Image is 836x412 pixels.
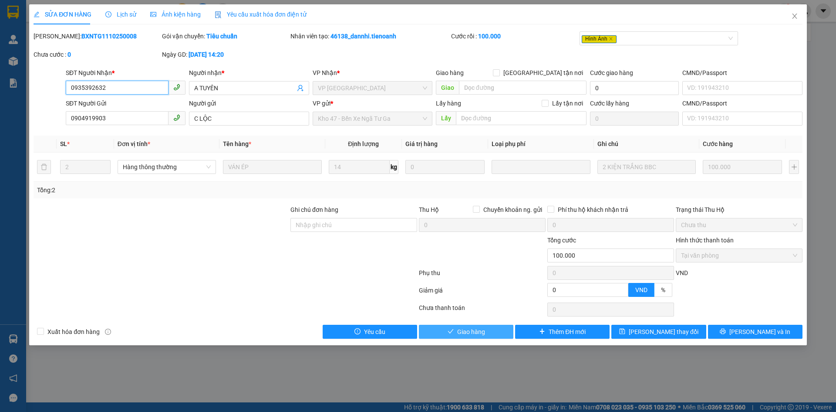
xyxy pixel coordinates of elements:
span: % [661,286,665,293]
span: check [448,328,454,335]
span: Yêu cầu xuất hóa đơn điện tử [215,11,307,18]
span: [PERSON_NAME] và In [729,327,790,337]
b: Tiêu chuẩn [206,33,237,40]
span: picture [150,11,156,17]
span: clock-circle [105,11,111,17]
div: Nhân viên tạo: [290,31,449,41]
div: Chưa cước : [34,50,160,59]
b: 0 [67,51,71,58]
button: Close [782,4,807,29]
div: CMND/Passport [682,99,802,108]
button: exclamation-circleYêu cầu [323,325,417,339]
th: Ghi chú [594,136,699,153]
span: Giá trị hàng [405,140,438,147]
button: plus [789,160,799,174]
img: icon [215,11,222,18]
input: Dọc đường [459,81,587,95]
span: Lấy hàng [436,100,461,107]
div: Tổng: 2 [37,185,323,195]
div: Gói vận chuyển: [162,31,289,41]
span: printer [720,328,726,335]
span: Lịch sử [105,11,136,18]
div: CMND/Passport [682,68,802,78]
span: Tổng cước [547,237,576,244]
label: Cước giao hàng [590,69,633,76]
span: Hình Ảnh [582,35,617,43]
span: Tại văn phòng [681,249,797,262]
span: VND [676,269,688,276]
input: Ghi chú đơn hàng [290,218,417,232]
span: Chưa thu [681,218,797,232]
b: 100.000 [478,33,501,40]
span: Phí thu hộ khách nhận trả [554,205,632,215]
button: delete [37,160,51,174]
div: VP gửi [313,99,432,108]
span: kg [390,160,398,174]
div: Ngày GD: [162,50,289,59]
span: Định lượng [348,140,379,147]
span: plus [539,328,545,335]
span: Thêm ĐH mới [549,327,586,337]
b: BXNTG1110250008 [81,33,137,40]
span: user-add [297,85,304,92]
span: Cước hàng [703,140,733,147]
button: printer[PERSON_NAME] và In [708,325,802,339]
label: Hình thức thanh toán [676,237,734,244]
span: Giao hàng [436,69,464,76]
span: [GEOGRAPHIC_DATA] tận nơi [500,68,587,78]
span: phone [173,114,180,121]
input: Dọc đường [456,111,587,125]
div: Phụ thu [418,268,546,283]
input: 0 [703,160,782,174]
b: 46138_dannhi.tienoanh [330,33,396,40]
div: Giảm giá [418,286,546,301]
button: save[PERSON_NAME] thay đổi [611,325,706,339]
span: Thu Hộ [419,206,439,213]
div: Trạng thái Thu Hộ [676,205,802,215]
span: [PERSON_NAME] thay đổi [629,327,698,337]
span: info-circle [105,329,111,335]
input: Cước giao hàng [590,81,679,95]
div: Chưa thanh toán [418,303,546,318]
span: Chuyển khoản ng. gửi [480,205,546,215]
th: Loại phụ phí [488,136,593,153]
span: Giao hàng [457,327,485,337]
div: Người nhận [189,68,309,78]
input: Cước lấy hàng [590,112,679,126]
span: Giao [436,81,459,95]
span: phone [173,84,180,91]
button: checkGiao hàng [419,325,513,339]
div: Người gửi [189,99,309,108]
span: Kho 47 - Bến Xe Ngã Tư Ga [318,112,427,125]
div: SĐT Người Gửi [66,99,185,108]
button: plusThêm ĐH mới [515,325,610,339]
label: Cước lấy hàng [590,100,629,107]
span: VND [635,286,647,293]
div: Cước rồi : [451,31,578,41]
span: Lấy tận nơi [549,99,587,108]
span: SỬA ĐƠN HÀNG [34,11,91,18]
span: close [791,13,798,20]
span: Yêu cầu [364,327,385,337]
span: Đơn vị tính [118,140,150,147]
span: VP Nhận [313,69,337,76]
label: Ghi chú đơn hàng [290,206,338,213]
span: Hàng thông thường [123,160,211,174]
span: exclamation-circle [354,328,361,335]
span: Lấy [436,111,456,125]
span: edit [34,11,40,17]
span: SL [60,140,67,147]
span: Ảnh kiện hàng [150,11,201,18]
input: 0 [405,160,485,174]
input: Ghi Chú [597,160,696,174]
span: save [619,328,625,335]
span: Tên hàng [223,140,251,147]
span: VP Đà Lạt [318,82,427,95]
b: [DATE] 14:20 [189,51,224,58]
input: VD: Bàn, Ghế [223,160,321,174]
span: close [609,37,613,41]
div: [PERSON_NAME]: [34,31,160,41]
div: SĐT Người Nhận [66,68,185,78]
span: Xuất hóa đơn hàng [44,327,103,337]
